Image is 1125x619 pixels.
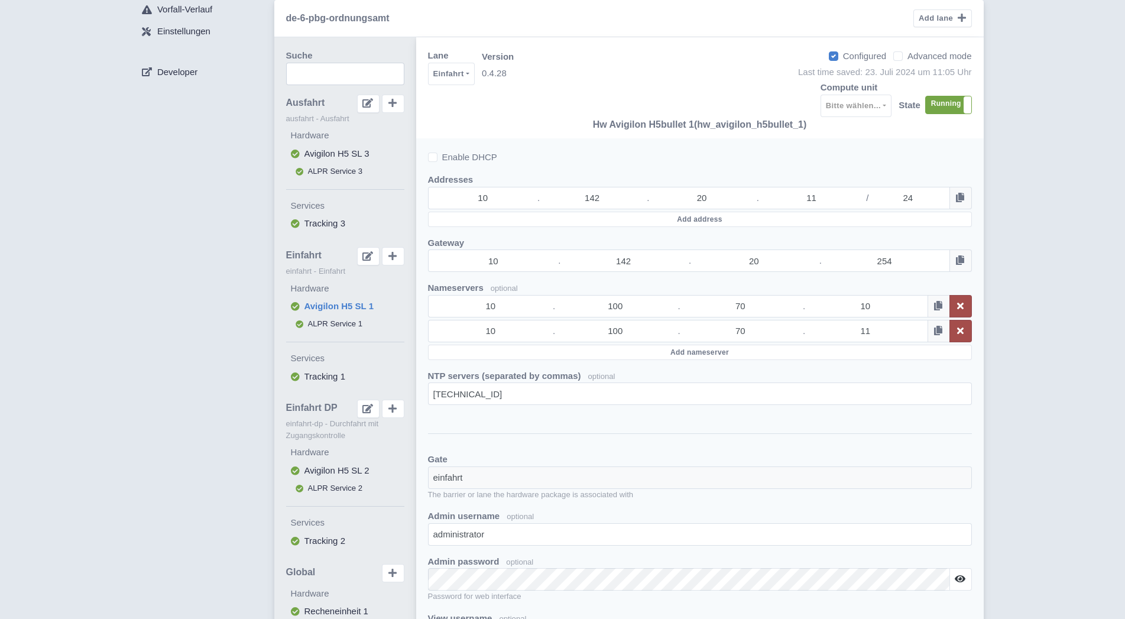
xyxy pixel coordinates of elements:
[304,465,369,475] span: Avigilon H5 SL 2
[428,236,465,250] label: Gateway
[304,301,374,311] span: Avigilon H5 SL 1
[286,215,404,233] button: Tracking 3
[291,282,404,296] label: Hardware
[291,352,404,365] label: Services
[304,371,345,381] span: Tracking 1
[286,265,404,277] small: einfahrt - Einfahrt
[798,66,972,79] div: Last time saved: 23. Juli 2024 um 11:05 Uhr
[286,403,338,413] span: Einfahrt DP
[308,319,363,328] span: ALPR Service 1
[506,558,533,566] span: optional
[286,532,404,550] button: Tracking 2
[428,173,474,187] label: Addresses
[286,462,404,480] button: Avigilon H5 SL 2
[286,13,390,24] h5: de-6-pbg-ordnungsamt
[286,98,325,108] span: Ausfahrt
[428,510,500,523] label: Admin username
[291,446,404,459] label: Hardware
[428,489,972,501] small: The barrier or lane the hardware package is associated with
[694,119,806,129] span: (hw_avigilon_h5bullet_1)
[482,64,514,80] span: 0.4.28
[926,96,971,114] label: Running
[588,372,615,381] span: optional
[291,587,404,601] label: Hardware
[507,512,534,521] span: optional
[308,484,363,492] span: ALPR Service 2
[286,316,404,332] button: ALPR Service 1
[291,129,404,142] label: Hardware
[428,212,972,227] button: Add address
[428,591,972,602] small: Password for web interface
[286,145,404,163] button: Avigilon H5 SL 3
[132,21,274,43] a: Einstellungen
[157,66,197,79] span: Developer
[826,99,881,113] div: Bitte wählen...
[286,113,404,125] small: ausfahrt - Ausfahrt
[428,49,449,63] label: Lane
[304,218,345,228] span: Tracking 3
[308,167,363,176] span: ALPR Service 3
[304,606,368,616] span: Recheneinheit 1
[428,345,972,360] button: Add nameserver
[286,250,322,261] span: Einfahrt
[428,370,581,383] label: NTP servers (separated by commas)
[428,555,500,569] label: Admin password
[132,61,274,83] a: Developer
[593,119,694,129] span: Hw Avigilon H5bullet 1
[913,9,971,28] button: Add lane
[821,81,878,95] label: Compute unit
[291,199,404,213] label: Services
[304,536,345,546] span: Tracking 2
[286,567,316,578] span: Global
[291,516,404,530] label: Services
[919,14,953,22] span: Add lane
[442,152,497,162] span: Enable DHCP
[286,163,404,180] button: ALPR Service 3
[286,368,404,386] button: Tracking 1
[286,297,404,316] button: Avigilon H5 SL 1
[482,50,514,64] span: Version
[843,51,886,61] span: Configured
[433,67,464,81] div: Einfahrt
[907,51,971,61] span: Advanced mode
[157,3,212,17] span: Vorfall-Verlauf
[286,480,404,497] button: ALPR Service 2
[899,99,920,112] label: State
[304,148,369,158] span: Avigilon H5 SL 3
[925,96,972,114] div: RunningStopped
[491,284,518,293] small: optional
[428,281,484,295] label: Nameservers
[157,25,210,38] span: Einstellungen
[286,418,404,441] small: einfahrt-dp - Durchfahrt mit Zugangskontrolle
[286,49,313,63] label: Suche
[428,453,448,466] label: Gate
